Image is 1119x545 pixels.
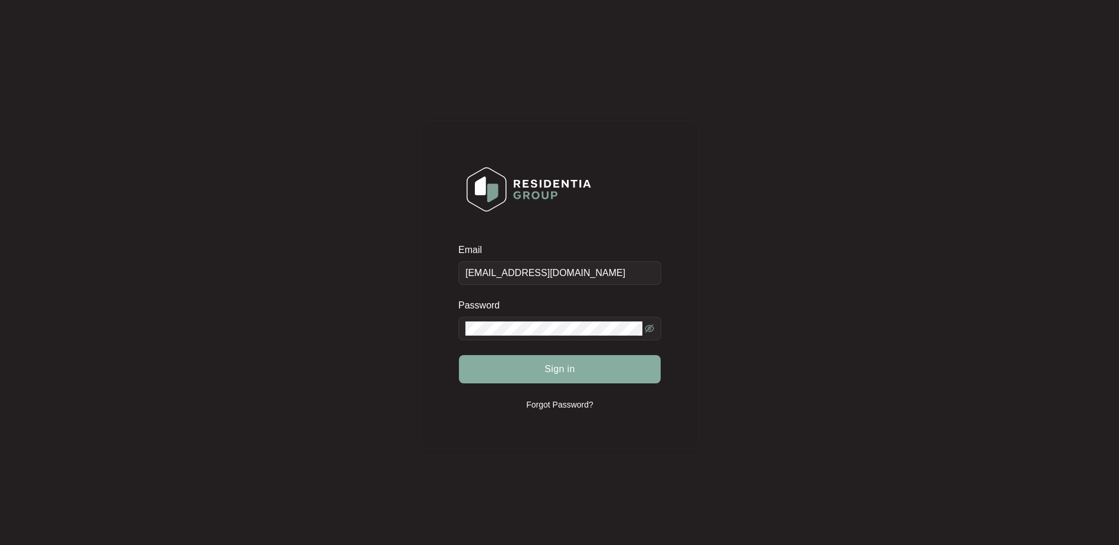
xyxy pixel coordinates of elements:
[544,362,575,376] span: Sign in
[458,300,508,311] label: Password
[459,159,599,219] img: Login Logo
[465,321,642,336] input: Password
[458,261,661,285] input: Email
[526,399,593,411] p: Forgot Password?
[458,244,490,256] label: Email
[645,324,654,333] span: eye-invisible
[459,355,661,383] button: Sign in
